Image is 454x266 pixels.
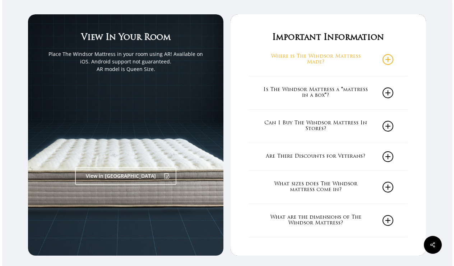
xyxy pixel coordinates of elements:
[263,143,394,170] a: Are There Discounts for Veterans?
[46,33,205,43] h3: View In Your Room
[75,167,176,185] a: View in [GEOGRAPHIC_DATA]
[46,50,205,73] p: Place The Windsor Mattress in your room using AR! Available on iOS. Android support not guarantee...
[249,33,408,43] h3: Important Information
[263,76,394,109] a: Is The Windsor Mattress a "mattress in a box"?
[263,43,394,76] a: Where is The Windsor Mattress Made?
[263,110,394,143] a: Can I Buy The Windsor Mattress In Stores?
[263,204,394,237] a: What are the dimensions of The Windsor Mattress?
[86,172,156,180] span: View in [GEOGRAPHIC_DATA]
[263,171,394,204] a: What sizes does The Windsor mattress come in?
